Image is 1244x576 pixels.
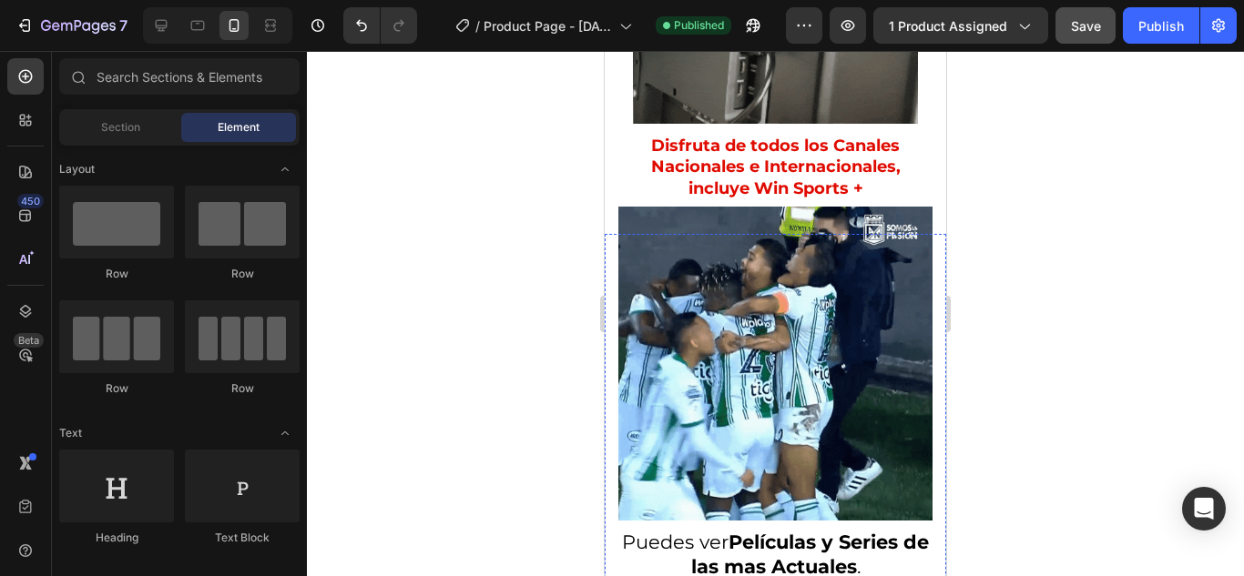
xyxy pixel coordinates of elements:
span: Toggle open [270,155,300,184]
span: Layout [59,161,95,177]
p: 7 [119,15,127,36]
button: 1 product assigned [873,7,1048,44]
strong: Películas y Series [124,480,293,502]
div: Text Block [185,530,300,546]
button: Publish [1123,7,1199,44]
div: Row [59,266,174,282]
span: Save [1071,18,1101,34]
div: Heading [59,530,174,546]
span: Toggle open [270,419,300,448]
div: 450 [17,194,44,208]
h2: Puedes ver . [14,477,328,531]
iframe: Design area [605,51,946,576]
div: Publish [1138,16,1184,35]
span: Section [101,119,140,136]
div: Beta [14,333,44,348]
input: Search Sections & Elements [59,58,300,95]
div: Row [59,380,174,397]
span: Product Page - [DATE] 18:45:46 [484,16,612,35]
div: Undo/Redo [343,7,417,44]
span: Published [674,17,724,34]
strong: de las mas Actuales [87,480,325,527]
button: Save [1055,7,1116,44]
div: Row [185,266,300,282]
button: 7 [7,7,136,44]
div: Open Intercom Messenger [1182,487,1226,531]
span: Element [218,119,260,136]
span: Text [59,425,82,441]
span: / [475,16,480,35]
span: 1 product assigned [889,16,1007,35]
div: Row [185,380,300,397]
